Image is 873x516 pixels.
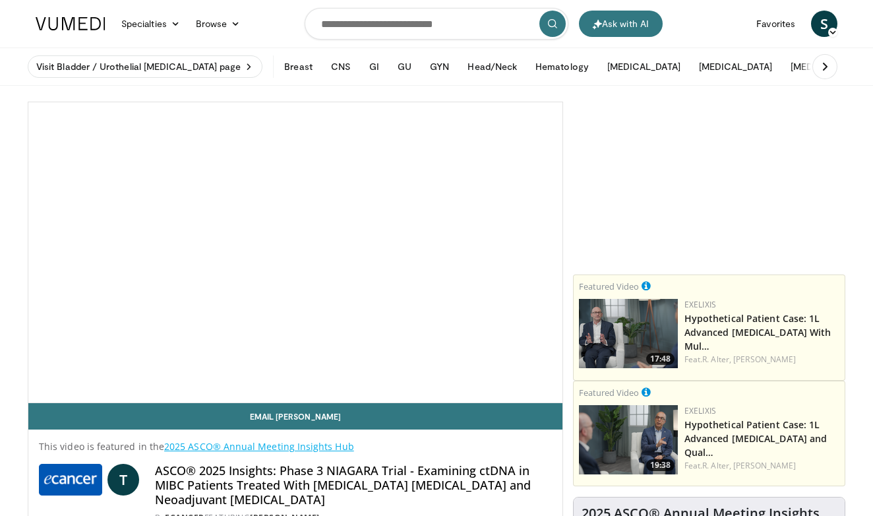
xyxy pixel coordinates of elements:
a: 2025 ASCO® Annual Meeting Insights Hub [164,440,354,453]
span: 17:48 [646,353,675,365]
p: This video is featured in the [39,440,552,453]
iframe: Advertisement [610,102,808,267]
a: 19:38 [579,405,678,474]
small: Featured Video [579,387,639,399]
a: Hypothetical Patient Case: 1L Advanced [MEDICAL_DATA] and Qual… [684,418,828,459]
div: Feat. [684,354,839,366]
a: R. Alter, [702,354,731,365]
button: [MEDICAL_DATA] [599,53,688,80]
img: 84b4300d-85e9-460f-b732-bf58958c3fce.png.150x105_q85_crop-smart_upscale.png [579,299,678,368]
div: Feat. [684,460,839,472]
h4: ASCO® 2025 Insights: Phase 3 NIAGARA Trial - Examining ctDNA in MIBC Patients Treated With [MEDIC... [155,464,552,507]
a: Browse [188,11,249,37]
a: [PERSON_NAME] [733,354,796,365]
span: 19:38 [646,459,675,471]
a: Hypothetical Patient Case: 1L Advanced [MEDICAL_DATA] With Mul… [684,312,831,352]
img: 7f860e55-decd-49ee-8c5f-da08edcb9540.png.150x105_q85_crop-smart_upscale.png [579,405,678,474]
button: GYN [422,53,457,80]
input: Search topics, interventions [305,8,568,40]
img: ecancer [39,464,102,496]
a: Exelixis [684,299,716,310]
img: VuMedi Logo [36,17,105,30]
button: Head/Neck [460,53,525,80]
button: [MEDICAL_DATA] [691,53,780,80]
a: Specialties [113,11,188,37]
button: GU [390,53,419,80]
button: CNS [323,53,359,80]
button: Breast [276,53,320,80]
a: Email [PERSON_NAME] [28,403,562,430]
a: Favorites [748,11,803,37]
a: [PERSON_NAME] [733,460,796,471]
button: Ask with AI [579,11,663,37]
a: S [811,11,837,37]
a: Visit Bladder / Urothelial [MEDICAL_DATA] page [28,55,262,78]
a: Exelixis [684,405,716,416]
video-js: Video Player [28,102,562,403]
button: Hematology [527,53,597,80]
a: 17:48 [579,299,678,368]
a: R. Alter, [702,460,731,471]
small: Featured Video [579,280,639,292]
button: GI [361,53,387,80]
a: T [107,464,139,496]
button: [MEDICAL_DATA] [783,53,872,80]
